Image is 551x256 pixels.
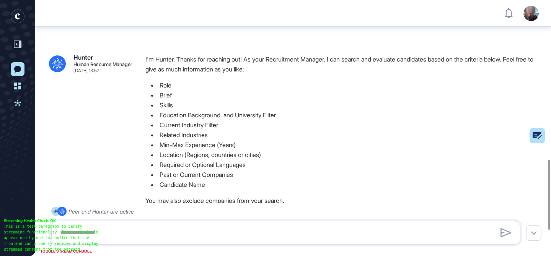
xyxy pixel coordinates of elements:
[145,160,543,170] li: Required or Optional Languages
[73,54,93,60] div: Hunter
[145,80,543,90] li: Role
[145,180,543,190] li: Candidate Name
[73,62,132,67] div: Human Resource Manager
[145,120,543,130] li: Current Industry Filter
[145,100,543,110] li: Skills
[145,140,543,150] li: Min-Max Experience (Years)
[145,54,543,74] p: I'm Hunter. Thanks for reaching out! As your Recruitment Manager, I can search and evaluate candi...
[523,6,539,21] img: user-avatar
[73,68,99,73] div: [DATE] 13:57
[145,90,543,100] li: Brief
[145,150,543,160] li: Location (Regions, countries or cities)
[145,170,543,180] li: Past or Current Companies
[11,10,24,23] div: entrapeer-logo
[68,207,134,216] div: Peer and Hunter are active
[38,246,94,256] div: TOGGLE STREAM CONSOLE
[145,110,543,120] li: Education Background, and University Filter
[145,196,543,206] p: You may also exclude companies from your search.
[145,130,543,140] li: Related Industries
